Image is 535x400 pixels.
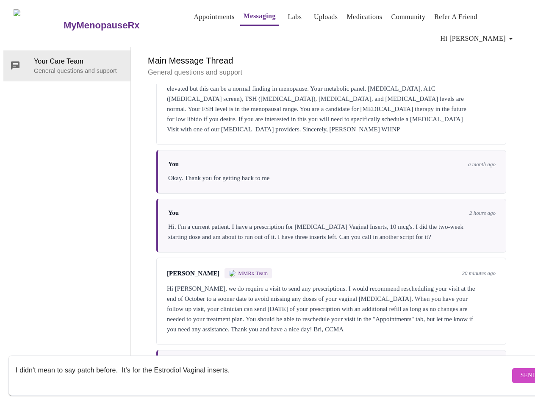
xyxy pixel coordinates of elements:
[168,209,179,217] span: You
[168,173,496,183] div: Okay. Thank you for getting back to me
[468,161,496,168] span: a month ago
[16,362,510,389] textarea: Send a message about your appointment
[148,54,515,67] h6: Main Message Thread
[148,67,515,78] p: General questions and support
[168,222,496,242] div: Hi. I'm a current patient. I have a prescription for [MEDICAL_DATA] Vaginal Inserts, 10 mcg's. I ...
[64,20,140,31] h3: MyMenopauseRx
[240,8,279,26] button: Messaging
[288,11,302,23] a: Labs
[191,8,238,25] button: Appointments
[3,50,130,81] div: Your Care TeamGeneral questions and support
[441,33,516,44] span: Hi [PERSON_NAME]
[462,270,496,277] span: 20 minutes ago
[167,270,219,277] span: [PERSON_NAME]
[194,11,235,23] a: Appointments
[244,10,276,22] a: Messaging
[168,161,179,168] span: You
[388,8,429,25] button: Community
[281,8,308,25] button: Labs
[431,8,481,25] button: Refer a Friend
[391,11,426,23] a: Community
[238,270,268,277] span: MMRx Team
[167,73,496,134] div: Hi [PERSON_NAME], Your clinician reviewed the results and sent this message: Hi [PERSON_NAME], yo...
[314,11,338,23] a: Uploads
[347,11,382,23] a: Medications
[469,210,496,217] span: 2 hours ago
[229,270,236,277] img: MMRX
[34,67,124,75] p: General questions and support
[434,11,477,23] a: Refer a Friend
[14,9,62,41] img: MyMenopauseRx Logo
[167,283,496,334] div: Hi [PERSON_NAME], we do require a visit to send any prescriptions. I would recommend rescheduling...
[437,30,519,47] button: Hi [PERSON_NAME]
[343,8,385,25] button: Medications
[310,8,341,25] button: Uploads
[34,56,124,67] span: Your Care Team
[62,11,173,40] a: MyMenopauseRx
